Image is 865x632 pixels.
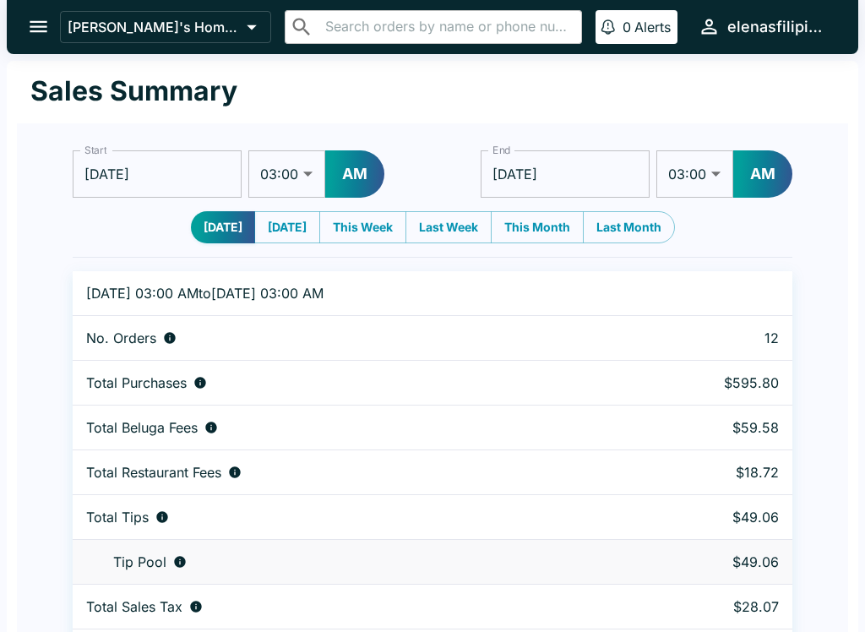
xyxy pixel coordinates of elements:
[86,509,149,526] p: Total Tips
[86,374,608,391] div: Aggregate order subtotals
[86,464,608,481] div: Fees paid by diners to restaurant
[623,19,631,35] p: 0
[635,330,779,346] p: 12
[320,15,574,39] input: Search orders by name or phone number
[86,374,187,391] p: Total Purchases
[635,419,779,436] p: $59.58
[73,150,242,198] input: Choose date, selected date is Oct 2, 2025
[691,8,838,45] button: elenasfilipinofoods
[583,211,675,243] button: Last Month
[733,150,792,198] button: AM
[86,464,221,481] p: Total Restaurant Fees
[634,19,671,35] p: Alerts
[491,211,584,243] button: This Month
[86,598,182,615] p: Total Sales Tax
[68,19,240,35] p: [PERSON_NAME]'s Home of the Finest Filipino Foods
[492,143,511,157] label: End
[17,5,60,48] button: open drawer
[86,419,608,436] div: Fees paid by diners to Beluga
[635,553,779,570] p: $49.06
[319,211,406,243] button: This Week
[86,598,608,615] div: Sales tax paid by diners
[60,11,271,43] button: [PERSON_NAME]'s Home of the Finest Filipino Foods
[30,74,237,108] h1: Sales Summary
[325,150,384,198] button: AM
[86,330,156,346] p: No. Orders
[86,509,608,526] div: Combined individual and pooled tips
[635,374,779,391] p: $595.80
[191,211,255,243] button: [DATE]
[727,17,831,37] div: elenasfilipinofoods
[86,330,608,346] div: Number of orders placed
[635,509,779,526] p: $49.06
[481,150,650,198] input: Choose date, selected date is Oct 3, 2025
[405,211,492,243] button: Last Week
[254,211,320,243] button: [DATE]
[635,464,779,481] p: $18.72
[84,143,106,157] label: Start
[86,553,608,570] div: Tips unclaimed by a waiter
[113,553,166,570] p: Tip Pool
[635,598,779,615] p: $28.07
[86,419,198,436] p: Total Beluga Fees
[86,285,608,302] p: [DATE] 03:00 AM to [DATE] 03:00 AM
